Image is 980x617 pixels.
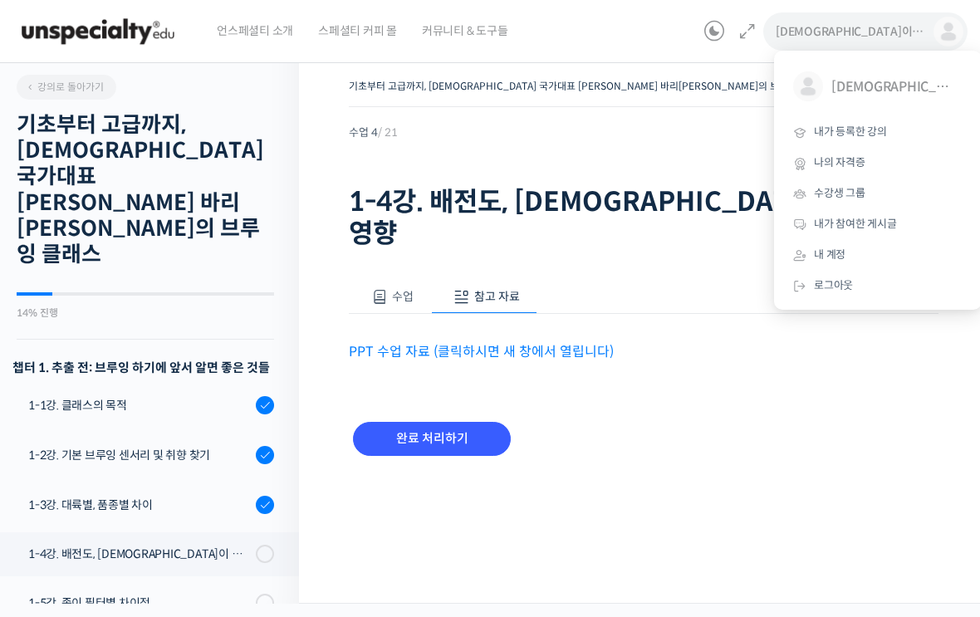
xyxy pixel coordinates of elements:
span: 수강생 그룹 [814,186,865,200]
span: 내 계정 [814,247,845,262]
div: 1-5강. 종이 필터별 차이점 [28,594,251,612]
span: [DEMOGRAPHIC_DATA]이라부러 [831,71,954,103]
div: 1-2강. 기본 브루잉 센서리 및 취향 찾기 [28,446,251,464]
span: [DEMOGRAPHIC_DATA]이라부러 [776,24,925,39]
span: 강의로 돌아가기 [25,81,104,93]
div: 1-4강. 배전도, [DEMOGRAPHIC_DATA]이 미치는 영향 [28,545,251,563]
span: 수업 [392,289,414,304]
span: 내가 참여한 게시글 [814,217,897,231]
a: 내가 등록한 강의 [781,117,975,148]
a: 수강생 그룹 [781,179,975,209]
a: 로그아웃 [781,271,975,301]
a: 기초부터 고급까지, [DEMOGRAPHIC_DATA] 국가대표 [PERSON_NAME] 바리[PERSON_NAME]의 브루잉 클래스 [349,80,827,92]
a: PPT 수업 자료 (클릭하시면 새 창에서 열립니다) [349,343,614,360]
div: 1-3강. 대륙별, 품종별 차이 [28,496,251,514]
div: 14% 진행 [17,308,274,318]
a: 내 계정 [781,240,975,271]
span: 수업 4 [349,127,398,138]
h2: 기초부터 고급까지, [DEMOGRAPHIC_DATA] 국가대표 [PERSON_NAME] 바리[PERSON_NAME]의 브루잉 클래스 [17,112,274,267]
span: 내가 등록한 강의 [814,125,887,139]
input: 완료 처리하기 [353,422,511,456]
a: 내가 참여한 게시글 [781,209,975,240]
span: 나의 자격증 [814,155,865,169]
div: 1-1강. 클래스의 목적 [28,396,251,414]
h3: 챕터 1. 추출 전: 브루잉 하기에 앞서 알면 좋은 것들 [12,356,274,379]
a: 강의로 돌아가기 [17,75,116,100]
a: 나의 자격증 [781,148,975,179]
span: / 21 [378,125,398,140]
span: 로그아웃 [814,278,853,292]
span: 참고 자료 [474,289,520,304]
h1: 1-4강. 배전도, [DEMOGRAPHIC_DATA]이 미치는 영향 [349,186,938,250]
a: [DEMOGRAPHIC_DATA]이라부러 [781,59,975,117]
